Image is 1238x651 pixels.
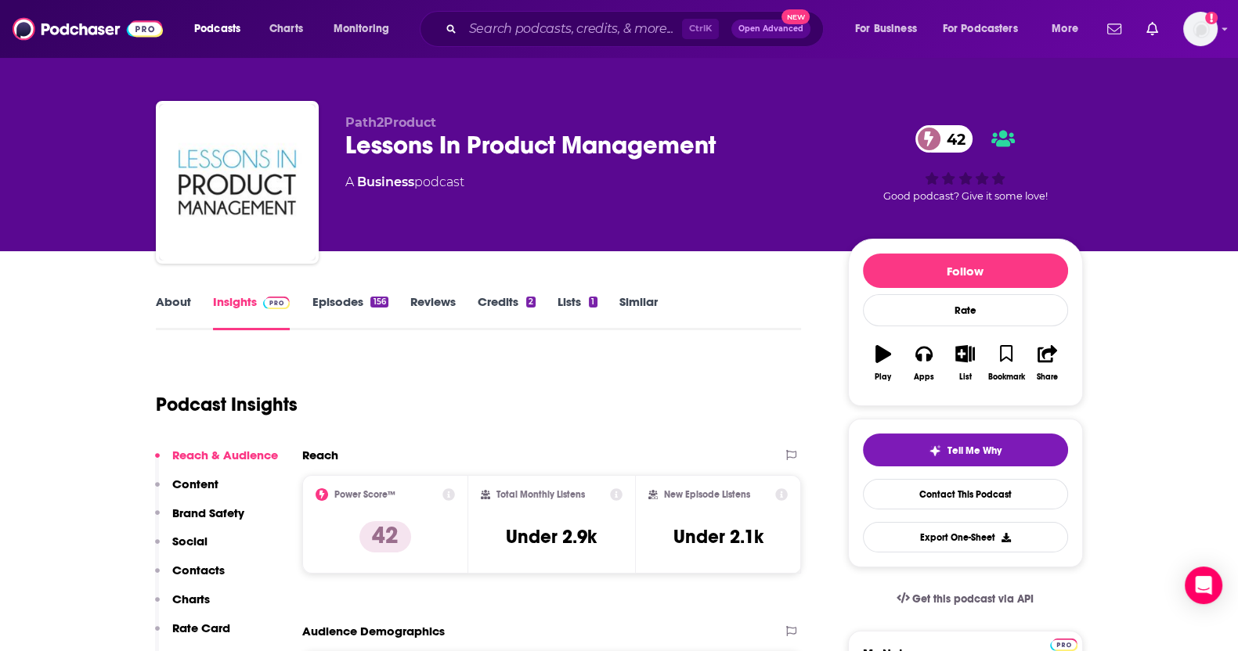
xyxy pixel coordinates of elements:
[738,25,803,33] span: Open Advanced
[172,505,244,520] p: Brand Safety
[1037,372,1058,382] div: Share
[155,505,244,534] button: Brand Safety
[1050,636,1077,651] a: Pro website
[1052,18,1078,40] span: More
[1140,16,1164,42] a: Show notifications dropdown
[345,115,436,130] span: Path2Product
[312,294,388,330] a: Episodes156
[155,477,218,505] button: Content
[931,125,973,153] span: 42
[263,297,291,309] img: Podchaser Pro
[986,335,1027,391] button: Bookmark
[155,448,278,477] button: Reach & Audience
[172,592,210,606] p: Charts
[172,563,225,577] p: Contacts
[1183,12,1218,46] img: User Profile
[357,174,414,189] a: Business
[1050,638,1077,651] img: Podchaser Pro
[912,592,1034,606] span: Get this podcast via API
[863,294,1068,326] div: Rate
[848,115,1083,212] div: 42Good podcast? Give it some love!
[155,534,208,563] button: Social
[172,620,230,635] p: Rate Card
[863,522,1068,552] button: Export One-Sheet
[302,448,338,462] h2: Reach
[904,335,944,391] button: Apps
[1041,16,1098,41] button: open menu
[1205,12,1218,24] svg: Add a profile image
[155,592,210,620] button: Charts
[673,525,763,548] h3: Under 2.1k
[1183,12,1218,46] span: Logged in as YiyanWang
[334,18,389,40] span: Monitoring
[323,16,410,41] button: open menu
[478,294,536,330] a: Credits2
[1027,335,1067,391] button: Share
[558,294,597,330] a: Lists1
[345,173,464,192] div: A podcast
[213,294,291,330] a: InsightsPodchaser Pro
[959,372,972,382] div: List
[13,14,163,44] img: Podchaser - Follow, Share and Rate Podcasts
[929,444,941,457] img: tell me why sparkle
[506,525,597,548] h3: Under 2.9k
[156,393,298,416] h1: Podcast Insights
[172,477,218,491] p: Content
[863,335,904,391] button: Play
[1183,12,1218,46] button: Show profile menu
[156,294,191,330] a: About
[863,479,1068,509] a: Contact This Podcast
[664,489,750,500] h2: New Episode Listens
[1185,566,1222,604] div: Open Intercom Messenger
[155,563,225,592] button: Contacts
[334,489,395,500] h2: Power Score™
[302,624,445,638] h2: Audience Demographics
[947,444,1002,457] span: Tell Me Why
[526,297,536,308] div: 2
[855,18,917,40] span: For Business
[933,16,1041,41] button: open menu
[731,20,810,38] button: Open AdvancedNew
[682,19,719,39] span: Ctrl K
[914,372,934,382] div: Apps
[194,18,240,40] span: Podcasts
[884,580,1047,618] a: Get this podcast via API
[359,521,411,552] p: 42
[155,620,230,649] button: Rate Card
[883,190,1048,202] span: Good podcast? Give it some love!
[172,534,208,548] p: Social
[463,16,682,41] input: Search podcasts, credits, & more...
[619,294,658,330] a: Similar
[435,11,839,47] div: Search podcasts, credits, & more...
[915,125,973,153] a: 42
[1101,16,1128,42] a: Show notifications dropdown
[589,297,597,308] div: 1
[159,104,316,261] img: Lessons In Product Management
[987,372,1024,382] div: Bookmark
[943,18,1018,40] span: For Podcasters
[172,448,278,462] p: Reach & Audience
[370,297,388,308] div: 156
[183,16,261,41] button: open menu
[259,16,312,41] a: Charts
[863,433,1068,466] button: tell me why sparkleTell Me Why
[269,18,303,40] span: Charts
[410,294,456,330] a: Reviews
[781,9,810,24] span: New
[496,489,585,500] h2: Total Monthly Listens
[863,254,1068,288] button: Follow
[944,335,985,391] button: List
[875,372,891,382] div: Play
[844,16,937,41] button: open menu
